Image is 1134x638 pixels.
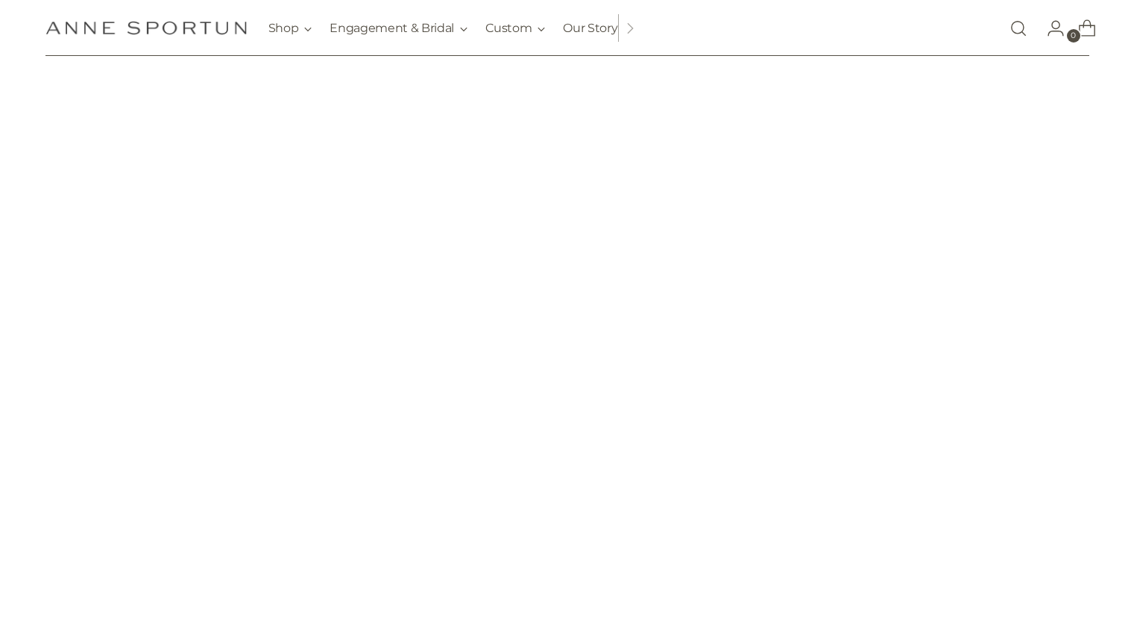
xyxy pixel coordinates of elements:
button: Shop [268,12,312,45]
button: Custom [485,12,545,45]
a: Go to the account page [1035,13,1065,43]
span: 0 [1067,29,1080,43]
a: Our Story [563,12,617,45]
a: Open search modal [1004,13,1033,43]
button: Engagement & Bridal [330,12,467,45]
a: Anne Sportun Fine Jewellery [45,21,247,35]
a: Open cart modal [1066,13,1096,43]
